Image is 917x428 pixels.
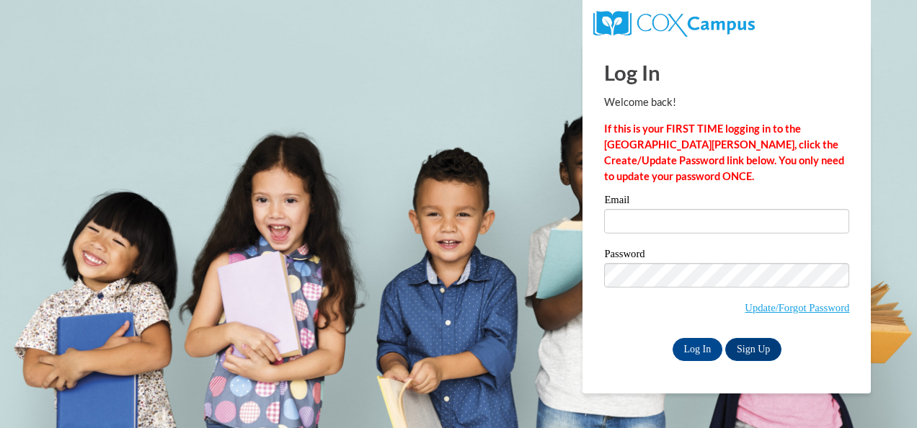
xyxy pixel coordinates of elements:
[725,338,781,361] a: Sign Up
[604,94,849,110] p: Welcome back!
[604,195,849,209] label: Email
[604,58,849,87] h1: Log In
[604,249,849,263] label: Password
[593,11,754,37] img: COX Campus
[745,302,849,313] a: Update/Forgot Password
[604,122,844,182] strong: If this is your FIRST TIME logging in to the [GEOGRAPHIC_DATA][PERSON_NAME], click the Create/Upd...
[593,17,754,29] a: COX Campus
[673,338,723,361] input: Log In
